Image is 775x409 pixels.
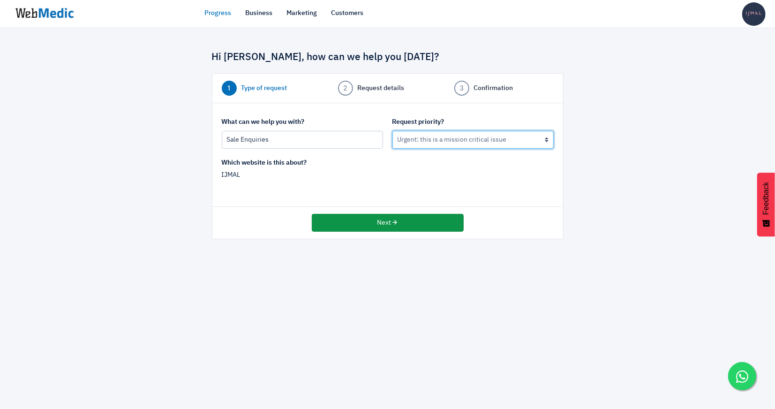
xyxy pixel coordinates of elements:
[222,159,307,166] strong: Which website is this about?
[474,83,513,93] span: Confirmation
[454,81,554,96] a: 3 Confirmation
[331,8,364,18] a: Customers
[241,83,287,93] span: Type of request
[757,173,775,236] button: Feedback - Show survey
[205,8,232,18] a: Progress
[222,81,321,96] a: 1 Type of request
[222,119,305,125] strong: What can we help you with?
[287,8,317,18] a: Marketing
[392,119,444,125] strong: Request priority?
[312,214,464,232] button: Next
[222,81,237,96] span: 1
[212,52,564,64] h4: Hi [PERSON_NAME], how can we help you [DATE]?
[338,81,353,96] span: 2
[454,81,469,96] span: 3
[222,170,383,180] p: IJMAL
[246,8,273,18] a: Business
[762,182,770,215] span: Feedback
[338,81,437,96] a: 2 Request details
[358,83,405,93] span: Request details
